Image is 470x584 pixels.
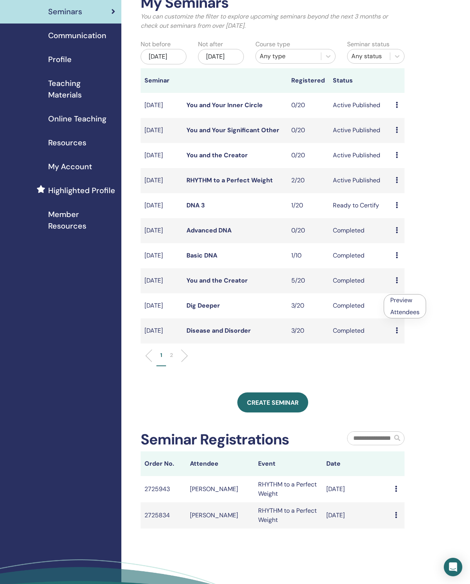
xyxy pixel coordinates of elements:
[186,301,220,310] a: Dig Deeper
[247,399,299,407] span: Create seminar
[254,502,322,528] td: RHYTHM to a Perfect Weight
[141,68,183,93] th: Seminar
[198,40,223,49] label: Not after
[237,392,308,412] a: Create seminar
[141,243,183,268] td: [DATE]
[141,502,186,528] td: 2725834
[329,218,392,243] td: Completed
[444,558,462,576] div: Open Intercom Messenger
[186,101,263,109] a: You and Your Inner Circle
[186,502,254,528] td: [PERSON_NAME]
[287,118,329,143] td: 0/20
[254,476,322,502] td: RHYTHM to a Perfect Weight
[141,451,186,476] th: Order No.
[186,276,248,284] a: You and the Creator
[287,243,329,268] td: 1/10
[287,168,329,193] td: 2/20
[287,193,329,218] td: 1/20
[186,201,205,209] a: DNA 3
[322,502,391,528] td: [DATE]
[186,126,279,134] a: You and Your Significant Other
[329,143,392,168] td: Active Published
[260,52,317,61] div: Any type
[141,93,183,118] td: [DATE]
[48,161,92,172] span: My Account
[287,268,329,293] td: 5/20
[141,218,183,243] td: [DATE]
[287,68,329,93] th: Registered
[255,40,290,49] label: Course type
[322,476,391,502] td: [DATE]
[48,54,72,65] span: Profile
[329,193,392,218] td: Ready to Certify
[141,193,183,218] td: [DATE]
[287,218,329,243] td: 0/20
[329,93,392,118] td: Active Published
[329,68,392,93] th: Status
[329,243,392,268] td: Completed
[141,476,186,502] td: 2725943
[141,318,183,343] td: [DATE]
[322,451,391,476] th: Date
[329,318,392,343] td: Completed
[186,151,248,159] a: You and the Creator
[141,49,186,64] div: [DATE]
[390,296,412,304] a: Preview
[186,251,217,259] a: Basic DNA
[48,137,86,148] span: Resources
[141,143,183,168] td: [DATE]
[160,351,162,359] p: 1
[351,52,386,61] div: Any status
[141,12,405,30] p: You can customize the filter to explore upcoming seminars beyond the next 3 months or check out s...
[141,168,183,193] td: [DATE]
[170,351,173,359] p: 2
[48,185,115,196] span: Highlighted Profile
[48,113,106,125] span: Online Teaching
[329,268,392,293] td: Completed
[287,93,329,118] td: 0/20
[254,451,322,476] th: Event
[186,451,254,476] th: Attendee
[186,476,254,502] td: [PERSON_NAME]
[48,30,106,41] span: Communication
[186,176,273,184] a: RHYTHM to a Perfect Weight
[141,40,171,49] label: Not before
[329,293,392,318] td: Completed
[141,118,183,143] td: [DATE]
[287,293,329,318] td: 3/20
[347,40,389,49] label: Seminar status
[390,308,420,316] a: Attendees
[287,318,329,343] td: 3/20
[48,209,115,232] span: Member Resources
[48,6,82,17] span: Seminars
[186,226,232,234] a: Advanced DNA
[329,118,392,143] td: Active Published
[141,431,289,449] h2: Seminar Registrations
[141,293,183,318] td: [DATE]
[287,143,329,168] td: 0/20
[329,168,392,193] td: Active Published
[186,327,251,335] a: Disease and Disorder
[198,49,244,64] div: [DATE]
[48,77,115,101] span: Teaching Materials
[141,268,183,293] td: [DATE]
